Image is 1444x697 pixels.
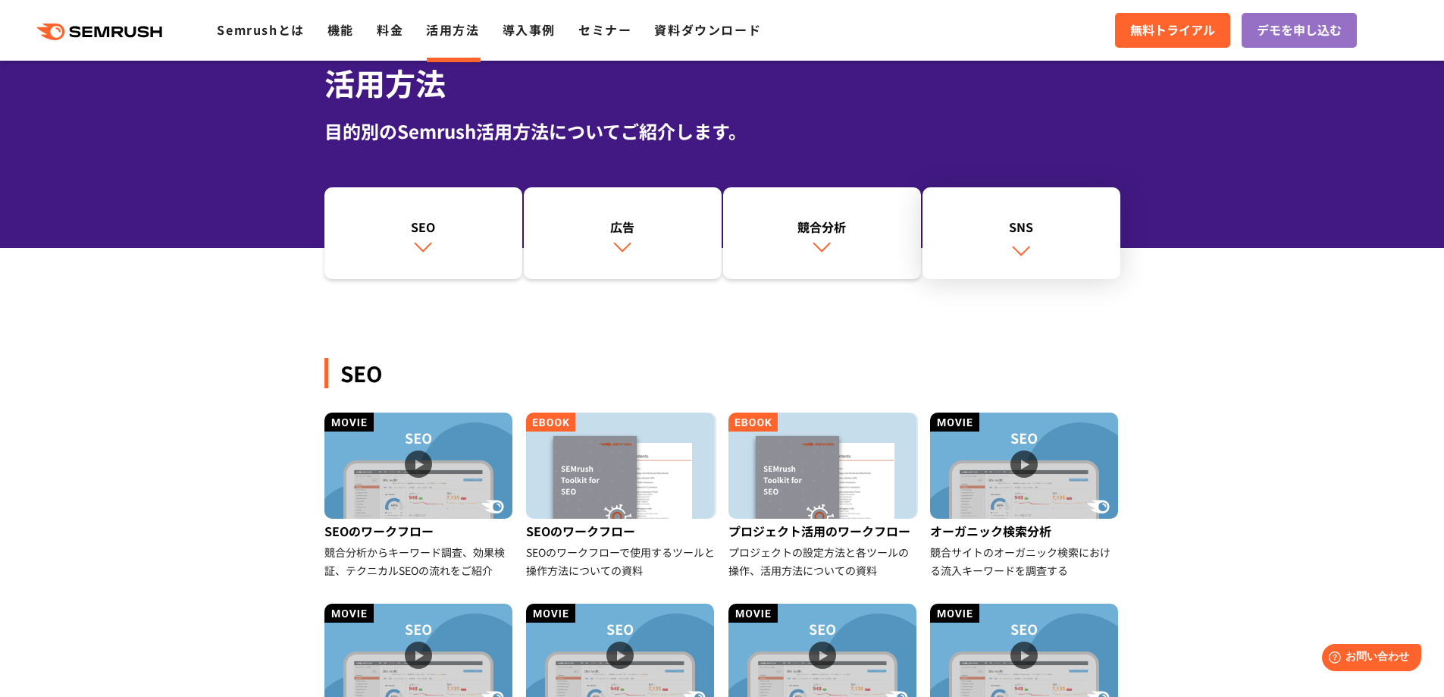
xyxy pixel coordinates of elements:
[731,218,913,236] div: 競合分析
[324,187,522,280] a: SEO
[728,543,919,579] div: プロジェクトの設定方法と各ツールの操作、活用方法についての資料
[526,519,716,543] div: SEOのワークフロー
[324,118,1120,145] div: 目的別のSemrush活用方法についてご紹介します。
[930,519,1120,543] div: オーガニック検索分析
[531,218,714,236] div: 広告
[324,519,515,543] div: SEOのワークフロー
[324,543,515,579] div: 競合分析からキーワード調査、効果検証、テクニカルSEOの流れをご紹介
[526,543,716,579] div: SEOのワークフローで使用するツールと操作方法についての資料
[1309,638,1427,680] iframe: Help widget launcher
[1130,20,1215,40] span: 無料トライアル
[503,20,556,39] a: 導入事例
[426,20,479,39] a: 活用方法
[1115,13,1230,48] a: 無料トライアル
[922,187,1120,280] a: SNS
[728,519,919,543] div: プロジェクト活用のワークフロー
[723,187,921,280] a: 競合分析
[728,413,919,579] a: プロジェクト活用のワークフロー プロジェクトの設定方法と各ツールの操作、活用方法についての資料
[217,20,304,39] a: Semrushとは
[332,218,515,236] div: SEO
[324,413,515,579] a: SEOのワークフロー 競合分析からキーワード調査、効果検証、テクニカルSEOの流れをご紹介
[930,413,1120,579] a: オーガニック検索分析 競合サイトのオーガニック検索における流入キーワードを調査する
[377,20,403,39] a: 料金
[578,20,631,39] a: セミナー
[654,20,761,39] a: 資料ダウンロード
[1242,13,1357,48] a: デモを申し込む
[524,187,722,280] a: 広告
[930,218,1113,236] div: SNS
[327,20,354,39] a: 機能
[324,61,1120,105] h1: 活用方法
[526,413,716,579] a: SEOのワークフロー SEOのワークフローで使用するツールと操作方法についての資料
[1257,20,1342,40] span: デモを申し込む
[930,543,1120,579] div: 競合サイトのオーガニック検索における流入キーワードを調査する
[324,358,1120,388] div: SEO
